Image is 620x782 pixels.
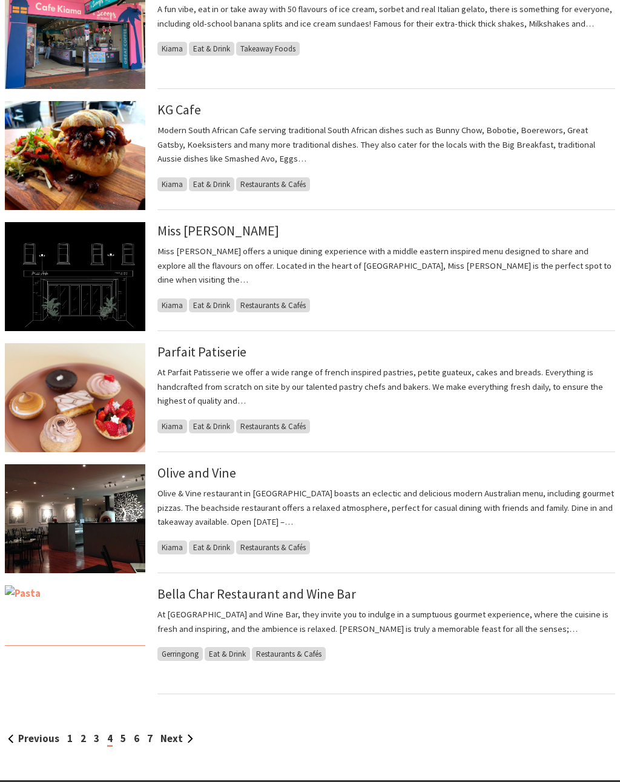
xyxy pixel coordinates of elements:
[157,244,615,287] p: Miss [PERSON_NAME] offers a unique dining experience with a middle eastern inspired menu designed...
[8,732,59,745] a: Previous
[236,298,310,312] span: Restaurants & Cafés
[205,647,250,661] span: Eat & Drink
[189,419,234,433] span: Eat & Drink
[157,419,187,433] span: Kiama
[157,607,615,636] p: At [GEOGRAPHIC_DATA] and Wine Bar, they invite you to indulge in a sumptuous gourmet experience, ...
[157,486,615,529] p: Olive & Vine restaurant in [GEOGRAPHIC_DATA] boasts an eclectic and delicious modern Australian m...
[5,464,145,573] img: Olive and Vine
[189,42,234,56] span: Eat & Drink
[236,419,310,433] span: Restaurants & Cafés
[236,177,310,191] span: Restaurants & Cafés
[157,464,236,481] a: Olive and Vine
[189,298,234,312] span: Eat & Drink
[236,42,300,56] span: Takeaway Foods
[189,540,234,554] span: Eat & Drink
[160,732,193,745] a: Next
[134,732,139,745] a: 6
[236,540,310,554] span: Restaurants & Cafés
[157,647,203,661] span: Gerringong
[157,101,201,118] a: KG Cafe
[5,101,145,210] img: Sth African
[120,732,126,745] a: 5
[157,42,187,56] span: Kiama
[107,732,113,747] span: 4
[147,732,153,745] a: 7
[157,365,615,408] p: At Parfait Patisserie we offer a wide range of french inspired pastries, petite guateux, cakes an...
[157,2,615,30] p: A fun vibe, eat in or take away with 50 flavours of ice cream, sorbet and real Italian gelato, th...
[94,732,99,745] a: 3
[157,298,187,312] span: Kiama
[157,177,187,191] span: Kiama
[81,732,86,745] a: 2
[157,585,356,602] a: Bella Char Restaurant and Wine Bar
[157,222,279,239] a: Miss [PERSON_NAME]
[157,540,187,554] span: Kiama
[67,732,73,745] a: 1
[189,177,234,191] span: Eat & Drink
[252,647,326,661] span: Restaurants & Cafés
[5,585,145,694] img: Pasta
[157,123,615,166] p: Modern South African Cafe serving traditional South African dishes such as Bunny Chow, Bobotie, B...
[157,343,246,360] a: Parfait Patiserie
